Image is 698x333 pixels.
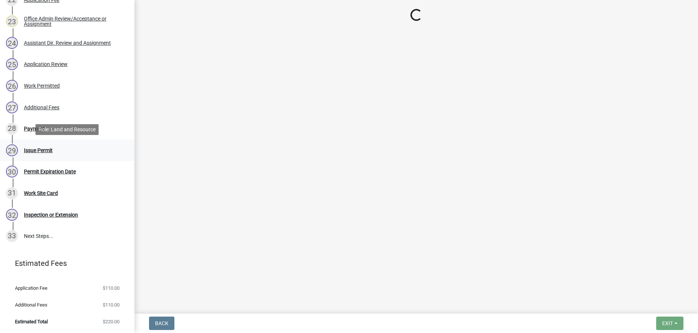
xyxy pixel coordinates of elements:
[6,256,122,271] a: Estimated Fees
[15,286,47,290] span: Application Fee
[6,15,18,27] div: 23
[6,80,18,92] div: 26
[6,209,18,221] div: 32
[35,124,99,135] div: Role: Land and Resource
[6,58,18,70] div: 25
[6,166,18,178] div: 30
[24,148,53,153] div: Issue Permit
[155,320,168,326] span: Back
[24,62,68,67] div: Application Review
[24,126,45,131] div: Payment
[6,123,18,135] div: 28
[24,83,60,88] div: Work Permitted
[24,40,111,45] div: Assistant Dir. Review and Assignment
[24,212,78,217] div: Inspection or Extension
[6,187,18,199] div: 31
[24,191,58,196] div: Work Site Card
[6,144,18,156] div: 29
[662,320,673,326] span: Exit
[6,101,18,113] div: 27
[6,37,18,49] div: 24
[149,317,174,330] button: Back
[15,302,47,307] span: Additional Fees
[24,169,76,174] div: Permit Expiration Date
[6,230,18,242] div: 33
[24,105,59,110] div: Additional Fees
[103,302,120,307] span: $110.00
[103,319,120,324] span: $220.00
[24,16,122,26] div: Office Admin Review/Acceptance or Assignment
[103,286,120,290] span: $110.00
[656,317,683,330] button: Exit
[15,319,48,324] span: Estimated Total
